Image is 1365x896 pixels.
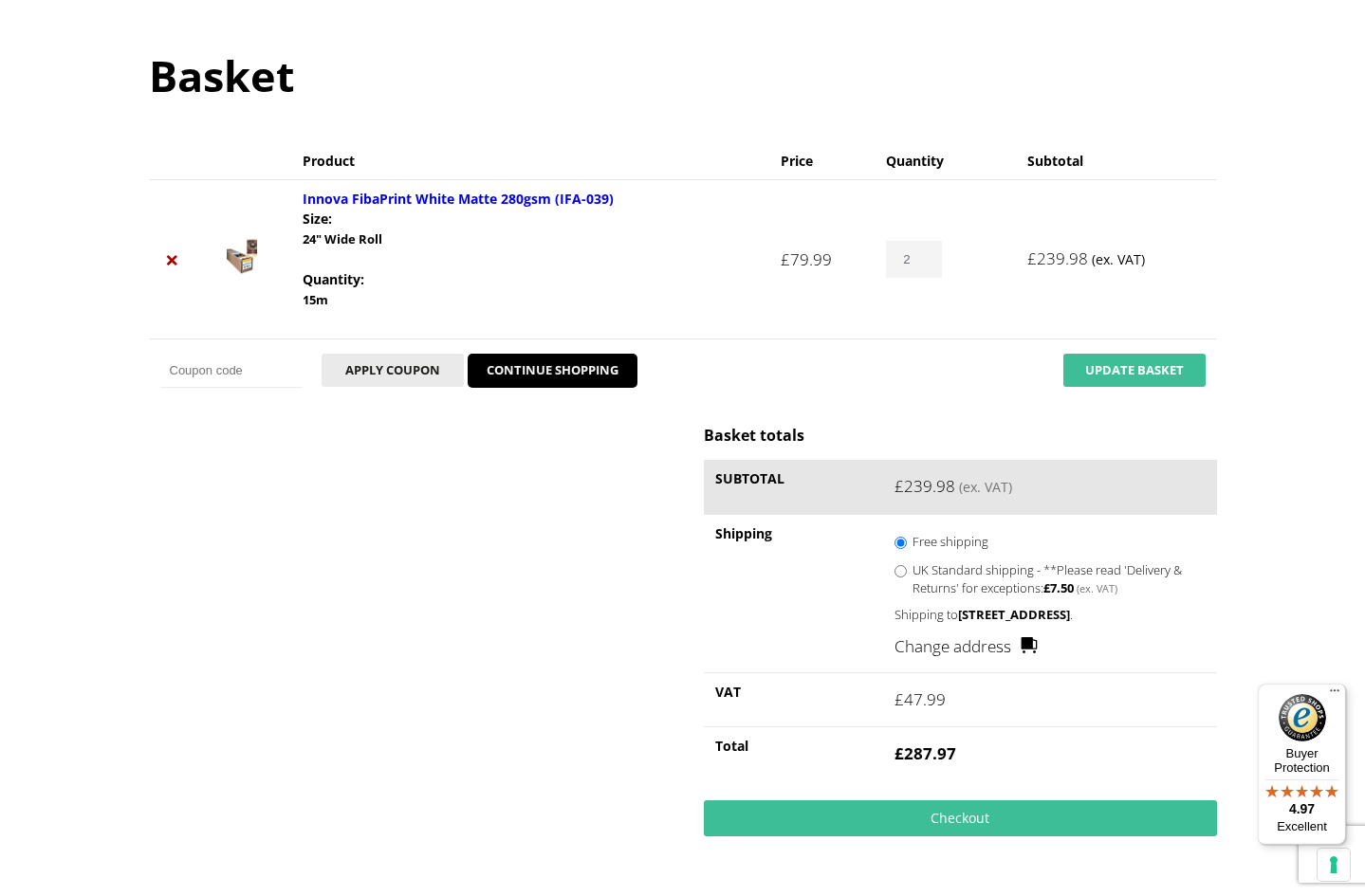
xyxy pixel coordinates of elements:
[303,269,757,289] dt: Quantity:
[895,688,904,710] span: £
[160,247,185,272] a: Remove Innova FibaPrint White Matte 280gsm (IFA-039) from basket
[781,248,790,270] span: £
[303,190,614,208] a: Innova FibaPrint White Matte 280gsm (IFA-039)
[1043,579,1050,596] span: £
[468,354,637,388] a: CONTINUE SHOPPING
[895,688,946,710] bdi: 47.99
[1027,247,1088,269] bdi: 239.98
[1077,581,1117,595] small: (ex. VAT)
[303,209,757,229] dt: Size:
[704,800,1216,836] a: Checkout
[895,475,904,497] span: £
[875,142,1016,179] th: Quantity
[1318,849,1350,881] button: Your consent preferences for tracking technologies
[704,514,883,673] th: Shipping
[895,604,1205,626] p: Shipping to .
[1258,819,1346,834] p: Excellent
[291,142,768,179] th: Product
[1258,746,1346,775] p: Buyer Protection
[895,742,956,764] bdi: 287.97
[149,46,1217,104] h1: Basket
[781,248,832,270] bdi: 79.99
[895,634,1038,659] a: Change address
[227,237,257,275] img: Innova FibaPrint White Matte 280gsm (IFA-039)
[1323,684,1346,706] button: Menu
[1027,247,1037,269] span: £
[1092,250,1145,268] small: (ex. VAT)
[1279,694,1326,741] img: Trusted Shops Trustmark
[1043,579,1074,596] bdi: 7.50
[322,354,464,387] button: Apply coupon
[913,529,1192,552] label: Free shipping
[1289,801,1315,816] span: 4.97
[1016,142,1217,179] th: Subtotal
[160,354,303,388] input: Coupon code
[913,558,1192,598] label: UK Standard shipping - **Please read 'Delivery & Returns' for exceptions:
[704,672,883,726] th: VAT
[704,460,883,514] th: Subtotal
[886,241,941,278] input: Product quantity
[303,229,757,250] p: 24" Wide Roll
[1258,684,1346,845] button: Trusted Shops TrustmarkBuyer Protection4.97Excellent
[769,142,876,179] th: Price
[895,475,955,497] bdi: 239.98
[959,478,1012,496] small: (ex. VAT)
[1063,354,1206,387] button: Update basket
[303,289,757,311] p: 15m
[704,425,1216,446] h2: Basket totals
[895,742,904,764] span: £
[704,726,883,780] th: Total
[958,606,1070,623] strong: [STREET_ADDRESS]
